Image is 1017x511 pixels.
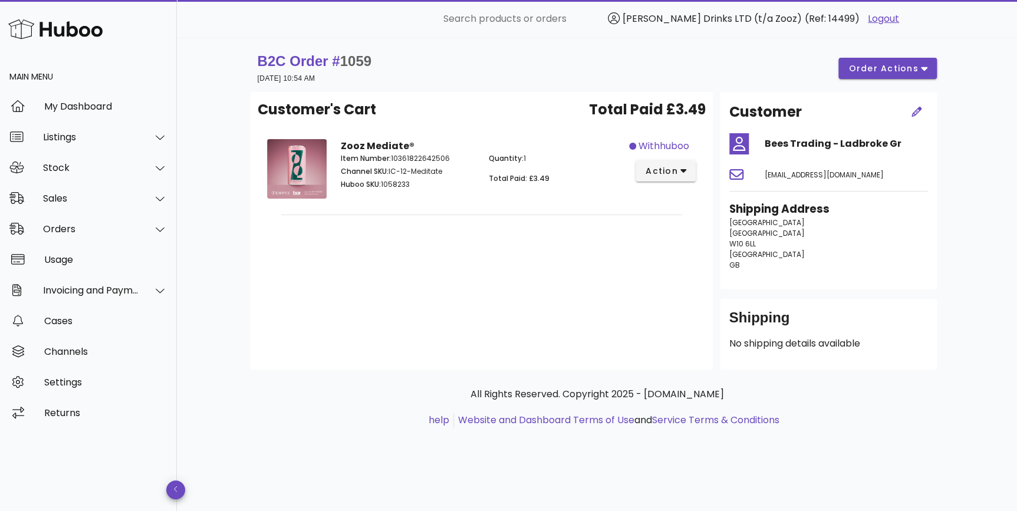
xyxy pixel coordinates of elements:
[44,101,167,112] div: My Dashboard
[652,413,779,427] a: Service Terms & Conditions
[765,170,884,180] span: [EMAIL_ADDRESS][DOMAIN_NAME]
[341,179,381,189] span: Huboo SKU:
[638,139,689,153] span: withhuboo
[44,377,167,388] div: Settings
[258,74,315,83] small: [DATE] 10:54 AM
[623,12,802,25] span: [PERSON_NAME] Drinks LTD (t/a Zooz)
[729,201,927,217] h3: Shipping Address
[868,12,899,26] a: Logout
[645,165,678,177] span: action
[258,53,371,69] strong: B2C Order #
[341,139,414,153] strong: Zooz Mediate®
[838,58,936,79] button: order actions
[488,153,622,164] p: 1
[488,153,523,163] span: Quantity:
[260,387,934,401] p: All Rights Reserved. Copyright 2025 - [DOMAIN_NAME]
[341,166,389,176] span: Channel SKU:
[729,217,805,228] span: [GEOGRAPHIC_DATA]
[43,162,139,173] div: Stock
[341,166,475,177] p: IC-12-Meditate
[44,254,167,265] div: Usage
[729,101,802,123] h2: Customer
[729,239,756,249] span: W10 6LL
[44,315,167,327] div: Cases
[805,12,860,25] span: (Ref: 14499)
[729,228,805,238] span: [GEOGRAPHIC_DATA]
[729,308,927,337] div: Shipping
[729,337,927,351] p: No shipping details available
[729,260,740,270] span: GB
[341,153,391,163] span: Item Number:
[848,62,919,75] span: order actions
[340,53,371,69] span: 1059
[43,193,139,204] div: Sales
[43,131,139,143] div: Listings
[43,223,139,235] div: Orders
[589,99,706,120] span: Total Paid £3.49
[458,413,634,427] a: Website and Dashboard Terms of Use
[729,249,805,259] span: [GEOGRAPHIC_DATA]
[488,173,549,183] span: Total Paid: £3.49
[341,153,475,164] p: 10361822642506
[8,17,103,42] img: Huboo Logo
[44,407,167,418] div: Returns
[454,413,779,427] li: and
[341,179,475,190] p: 1058233
[43,285,139,296] div: Invoicing and Payments
[258,99,376,120] span: Customer's Cart
[44,346,167,357] div: Channels
[636,160,696,182] button: action
[429,413,449,427] a: help
[765,137,927,151] h4: Bees Trading - Ladbroke Gr
[267,139,327,199] img: Product Image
